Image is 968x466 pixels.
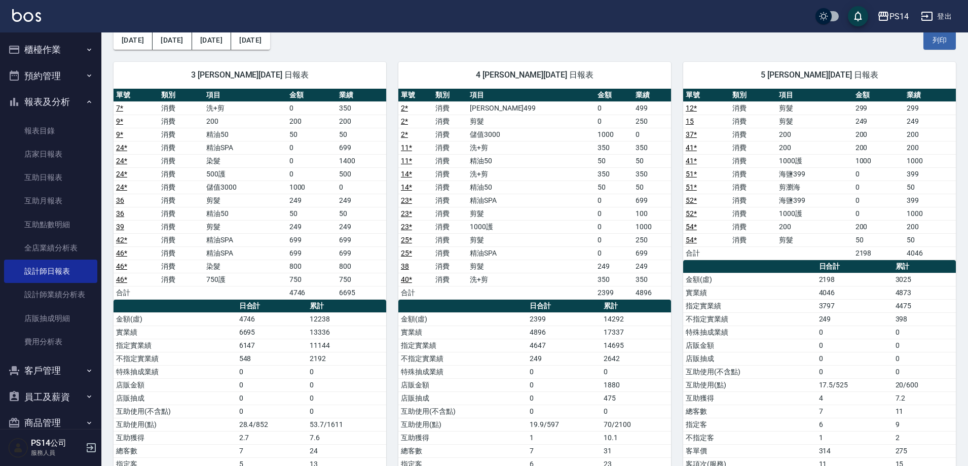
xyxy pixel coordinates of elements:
[730,207,776,220] td: 消費
[633,89,671,102] th: 業績
[683,299,816,312] td: 指定實業績
[527,365,601,378] td: 0
[816,378,893,391] td: 17.5/525
[337,167,386,181] td: 500
[683,273,816,286] td: 金額(虛)
[776,194,852,207] td: 海鹽399
[695,70,944,80] span: 5 [PERSON_NAME][DATE] 日報表
[776,207,852,220] td: 1000護
[337,273,386,286] td: 750
[287,181,337,194] td: 1000
[595,194,633,207] td: 0
[904,167,956,181] td: 399
[337,154,386,167] td: 1400
[730,141,776,154] td: 消費
[433,115,467,128] td: 消費
[467,181,595,194] td: 精油50
[527,391,601,405] td: 0
[4,410,97,436] button: 商品管理
[204,141,287,154] td: 精油SPA
[686,117,694,125] a: 15
[893,260,956,273] th: 累計
[4,166,97,189] a: 互助日報表
[114,326,237,339] td: 實業績
[683,391,816,405] td: 互助獲得
[204,220,287,233] td: 剪髮
[527,378,601,391] td: 0
[601,391,671,405] td: 475
[4,119,97,142] a: 報表目錄
[853,220,905,233] td: 200
[287,273,337,286] td: 750
[904,154,956,167] td: 1000
[776,154,852,167] td: 1000護
[114,89,159,102] th: 單號
[337,141,386,154] td: 699
[204,181,287,194] td: 儲值3000
[527,339,601,352] td: 4647
[307,365,386,378] td: 0
[337,181,386,194] td: 0
[398,365,527,378] td: 特殊抽成業績
[204,101,287,115] td: 洗+剪
[893,365,956,378] td: 0
[467,101,595,115] td: [PERSON_NAME]499
[683,89,730,102] th: 單號
[433,194,467,207] td: 消費
[873,6,913,27] button: PS14
[776,181,852,194] td: 剪瀏海
[595,89,633,102] th: 金額
[893,352,956,365] td: 0
[204,89,287,102] th: 項目
[204,273,287,286] td: 750護
[467,260,595,273] td: 剪髮
[601,339,671,352] td: 14695
[595,286,633,299] td: 2399
[307,391,386,405] td: 0
[287,286,337,299] td: 4746
[776,220,852,233] td: 200
[237,352,308,365] td: 548
[12,9,41,22] img: Logo
[904,233,956,246] td: 50
[231,31,270,50] button: [DATE]
[853,194,905,207] td: 0
[433,101,467,115] td: 消費
[114,339,237,352] td: 指定實業績
[204,194,287,207] td: 剪髮
[893,312,956,326] td: 398
[467,167,595,181] td: 洗+剪
[904,141,956,154] td: 200
[204,115,287,128] td: 200
[159,220,204,233] td: 消費
[337,194,386,207] td: 249
[433,220,467,233] td: 消費
[4,307,97,330] a: 店販抽成明細
[287,194,337,207] td: 249
[595,233,633,246] td: 0
[595,220,633,233] td: 0
[776,233,852,246] td: 剪髮
[159,181,204,194] td: 消費
[337,128,386,141] td: 50
[595,273,633,286] td: 350
[595,141,633,154] td: 350
[116,223,124,231] a: 39
[153,31,192,50] button: [DATE]
[237,339,308,352] td: 6147
[287,141,337,154] td: 0
[398,339,527,352] td: 指定實業績
[114,89,386,300] table: a dense table
[31,448,83,457] p: 服務人員
[159,273,204,286] td: 消費
[237,391,308,405] td: 0
[204,154,287,167] td: 染髮
[287,167,337,181] td: 0
[31,438,83,448] h5: PS14公司
[853,141,905,154] td: 200
[4,330,97,353] a: 費用分析表
[337,286,386,299] td: 6695
[467,194,595,207] td: 精油SPA
[337,115,386,128] td: 200
[853,89,905,102] th: 金額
